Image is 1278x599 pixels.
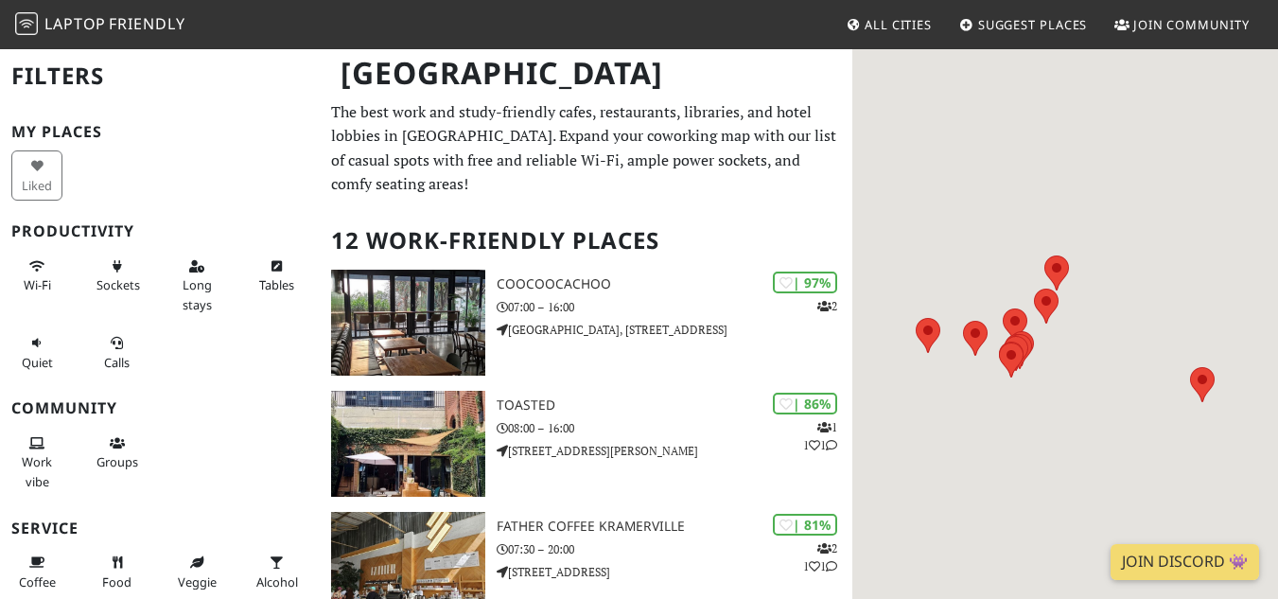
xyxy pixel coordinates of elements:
p: [GEOGRAPHIC_DATA], [STREET_ADDRESS] [497,321,851,339]
p: 07:00 – 16:00 [497,298,851,316]
span: Friendly [109,13,184,34]
button: Food [91,547,142,597]
span: Coffee [19,573,56,590]
img: Coocoocachoo [331,270,486,376]
span: Food [102,573,131,590]
span: Veggie [178,573,217,590]
button: Long stays [171,251,222,320]
h3: Toasted [497,397,851,414]
h3: Service [11,520,308,537]
p: [STREET_ADDRESS][PERSON_NAME] [497,442,851,460]
button: Wi-Fi [11,251,62,301]
h2: Filters [11,47,308,105]
p: 2 1 1 [803,539,837,575]
span: Power sockets [96,276,140,293]
p: 07:30 – 20:00 [497,540,851,558]
span: Laptop [44,13,106,34]
span: Stable Wi-Fi [24,276,51,293]
img: Toasted [331,391,486,497]
button: Veggie [171,547,222,597]
button: Calls [91,327,142,378]
button: Work vibe [11,428,62,497]
button: Sockets [91,251,142,301]
a: Join Community [1107,8,1257,42]
a: Toasted | 86% 111 Toasted 08:00 – 16:00 [STREET_ADDRESS][PERSON_NAME] [320,391,852,497]
span: Video/audio calls [104,354,130,371]
button: Tables [251,251,302,301]
p: The best work and study-friendly cafes, restaurants, libraries, and hotel lobbies in [GEOGRAPHIC_... [331,100,841,197]
div: | 81% [773,514,837,536]
span: Long stays [183,276,212,312]
h2: 12 Work-Friendly Places [331,212,841,270]
div: | 86% [773,393,837,414]
span: Work-friendly tables [259,276,294,293]
button: Coffee [11,547,62,597]
p: [STREET_ADDRESS] [497,563,851,581]
a: LaptopFriendly LaptopFriendly [15,9,185,42]
a: Join Discord 👾 [1111,544,1259,580]
span: Alcohol [256,573,298,590]
h3: Community [11,399,308,417]
h3: My Places [11,123,308,141]
a: Coocoocachoo | 97% 2 Coocoocachoo 07:00 – 16:00 [GEOGRAPHIC_DATA], [STREET_ADDRESS] [320,270,852,376]
h3: Coocoocachoo [497,276,851,292]
h3: Father Coffee Kramerville [497,519,851,535]
p: 08:00 – 16:00 [497,419,851,437]
span: People working [22,453,52,489]
h3: Productivity [11,222,308,240]
span: Join Community [1133,16,1250,33]
button: Alcohol [251,547,302,597]
span: Suggest Places [978,16,1088,33]
span: Group tables [96,453,138,470]
img: LaptopFriendly [15,12,38,35]
span: All Cities [865,16,932,33]
button: Quiet [11,327,62,378]
a: All Cities [838,8,939,42]
p: 2 [817,297,837,315]
p: 1 1 1 [803,418,837,454]
button: Groups [91,428,142,478]
h1: [GEOGRAPHIC_DATA] [325,47,849,99]
div: | 97% [773,272,837,293]
a: Suggest Places [952,8,1095,42]
span: Quiet [22,354,53,371]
